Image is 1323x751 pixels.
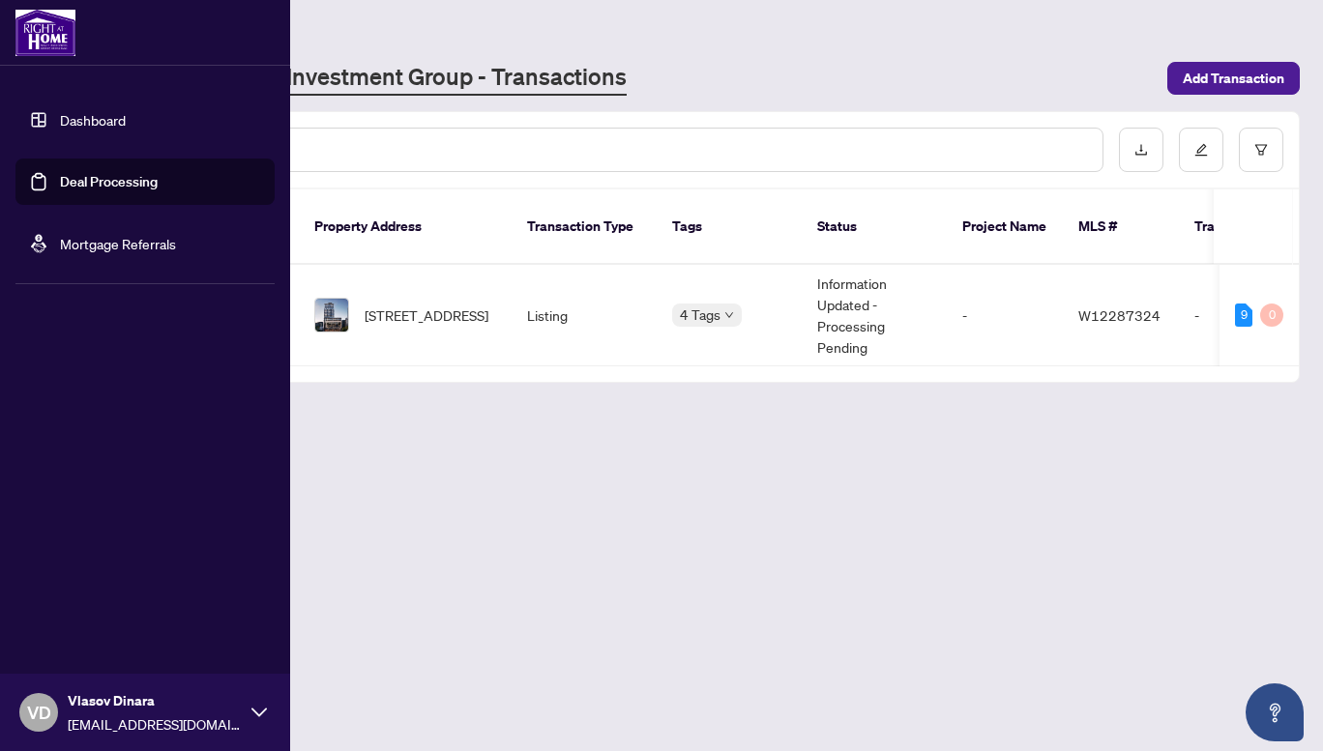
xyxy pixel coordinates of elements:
[1167,62,1300,95] button: Add Transaction
[1260,303,1283,327] div: 0
[1246,683,1304,741] button: Open asap
[1119,128,1163,172] button: download
[1239,128,1283,172] button: filter
[947,265,1063,366] td: -
[60,173,158,190] a: Deal Processing
[512,265,657,366] td: Listing
[724,310,734,320] span: down
[365,304,488,326] span: [STREET_ADDRESS]
[1078,306,1161,324] span: W12287324
[68,690,242,711] span: Vlasov Dinara
[1179,189,1314,265] th: Trade Number
[68,713,242,735] span: [EMAIL_ADDRESS][DOMAIN_NAME]
[101,61,627,96] a: [PERSON_NAME] Investment Group - Transactions
[657,189,802,265] th: Tags
[1235,303,1252,327] div: 9
[947,189,1063,265] th: Project Name
[802,265,947,366] td: Information Updated - Processing Pending
[680,303,720,326] span: 4 Tags
[1183,63,1284,94] span: Add Transaction
[299,189,512,265] th: Property Address
[315,299,348,332] img: thumbnail-img
[1179,128,1223,172] button: edit
[15,10,75,56] img: logo
[1179,265,1314,366] td: -
[1194,143,1208,157] span: edit
[60,235,176,252] a: Mortgage Referrals
[60,111,126,129] a: Dashboard
[27,699,51,726] span: VD
[1134,143,1148,157] span: download
[1063,189,1179,265] th: MLS #
[1254,143,1268,157] span: filter
[512,189,657,265] th: Transaction Type
[802,189,947,265] th: Status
